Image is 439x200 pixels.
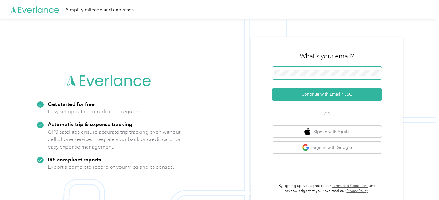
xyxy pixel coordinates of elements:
p: By signing up, you agree to our and acknowledge that you have read our . [272,183,382,194]
button: apple logoSign in with Apple [272,126,382,138]
a: Privacy Policy [346,189,368,193]
a: Terms and Conditions [332,184,368,188]
strong: Automatic trip & expense tracking [48,121,132,127]
img: google logo [302,144,310,151]
strong: Get started for free [48,101,95,107]
button: Continue with Email / SSO [272,88,382,101]
div: Simplify mileage and expenses [66,6,134,14]
img: apple logo [304,128,310,135]
strong: IRS compliant reports [48,156,101,163]
h3: What's your email? [300,52,354,60]
p: Easy set up with no credit card required [48,108,142,115]
p: GPS satellites ensure accurate trip tracking even without cell phone service. Integrate your bank... [48,128,181,151]
span: OR [316,111,338,117]
p: Export a complete record of your trips and expenses. [48,163,174,171]
button: google logoSign in with Google [272,142,382,153]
